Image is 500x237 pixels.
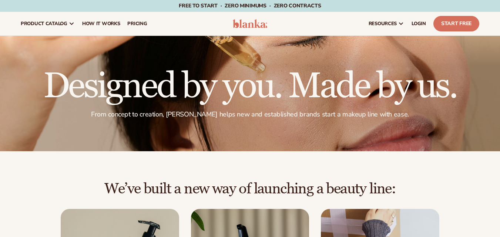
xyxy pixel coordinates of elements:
a: product catalog [17,12,78,35]
p: From concept to creation, [PERSON_NAME] helps new and established brands start a makeup line with... [21,110,479,119]
a: Start Free [433,16,479,31]
span: How It Works [82,21,120,27]
a: LOGIN [408,12,430,35]
span: LOGIN [412,21,426,27]
a: resources [365,12,408,35]
a: How It Works [78,12,124,35]
span: pricing [127,21,147,27]
h2: We’ve built a new way of launching a beauty line: [21,181,479,197]
h1: Designed by you. Made by us. [21,69,479,104]
span: resources [369,21,397,27]
span: product catalog [21,21,67,27]
span: Free to start · ZERO minimums · ZERO contracts [179,2,321,9]
a: pricing [124,12,151,35]
img: logo [233,19,268,28]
